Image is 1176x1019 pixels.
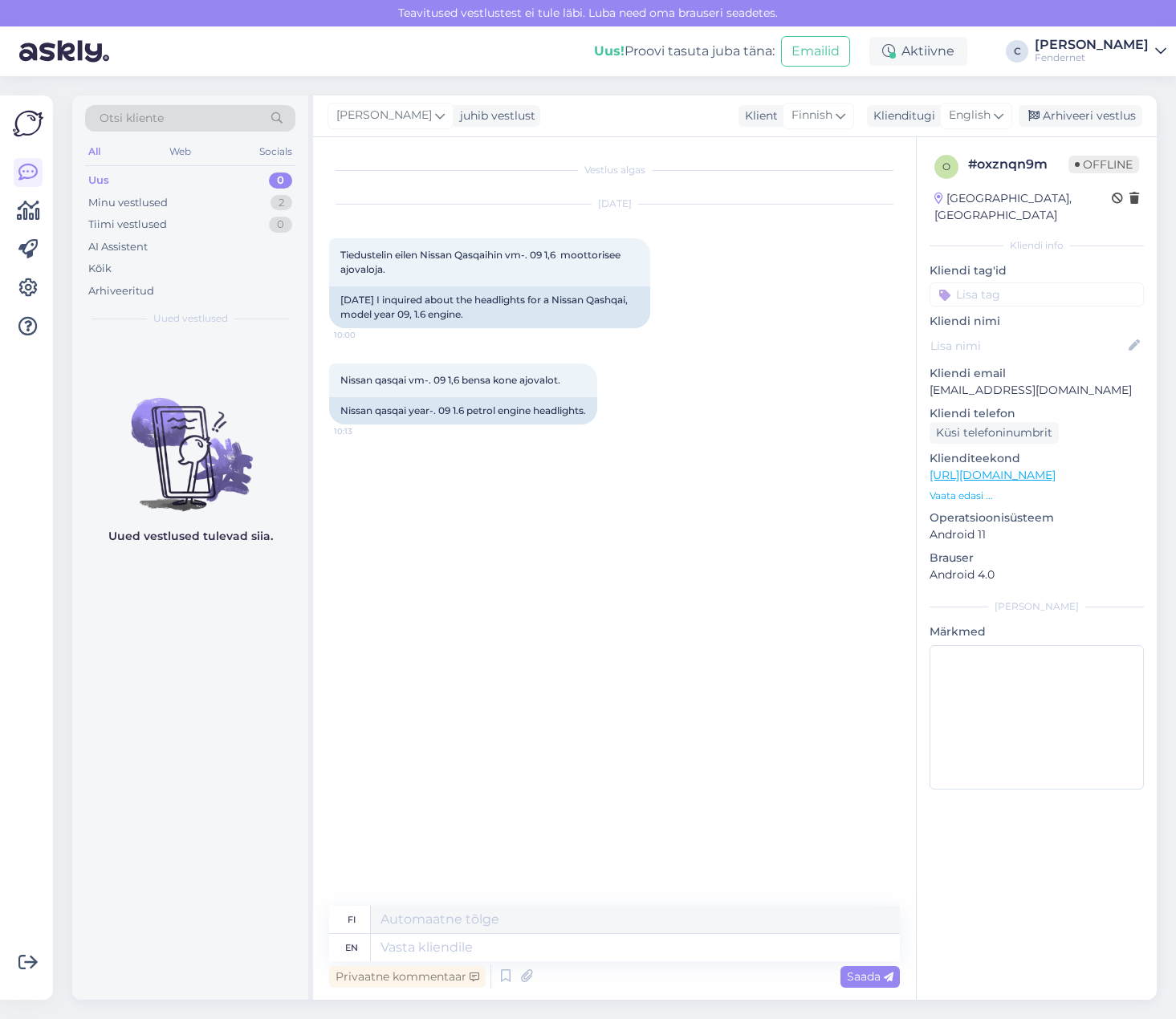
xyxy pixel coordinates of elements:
div: Klient [739,108,778,124]
div: [GEOGRAPHIC_DATA], [GEOGRAPHIC_DATA] [934,190,1112,224]
div: [DATE] [329,197,900,211]
div: Nissan qasqai year-. 09 1.6 petrol engine headlights. [329,397,597,424]
p: Android 4.0 [930,566,1144,583]
button: Emailid [781,36,850,67]
div: Klienditugi [867,108,935,124]
div: Aktiivne [869,37,967,66]
div: C [1006,40,1028,63]
div: Privaatne kommentaar [329,966,486,988]
div: Kliendi info [930,238,1144,253]
div: Fendernet [1035,51,1149,64]
div: # oxznqn9m [968,155,1068,174]
p: Kliendi tag'id [930,262,1144,279]
div: Proovi tasuta juba täna: [594,42,775,61]
div: Web [166,141,194,162]
img: No chats [72,369,308,514]
div: 2 [271,195,292,211]
div: Vestlus algas [329,163,900,177]
span: Finnish [791,107,832,124]
span: [PERSON_NAME] [336,107,432,124]
div: Minu vestlused [88,195,168,211]
div: All [85,141,104,162]
span: Nissan qasqai vm-. 09 1,6 bensa kone ajovalot. [340,374,560,386]
p: Operatsioonisüsteem [930,509,1144,526]
input: Lisa tag [930,282,1144,307]
div: Tiimi vestlused [88,217,167,233]
div: [PERSON_NAME] [930,599,1144,614]
p: Android 11 [930,526,1144,543]
a: [URL][DOMAIN_NAME] [930,468,1056,482]
input: Lisa nimi [930,337,1125,355]
span: Offline [1068,156,1139,173]
span: 10:00 [334,329,394,341]
span: English [949,107,991,124]
div: juhib vestlust [454,108,535,124]
p: Kliendi email [930,365,1144,382]
span: Uued vestlused [153,311,228,326]
img: Askly Logo [13,108,43,139]
p: Uued vestlused tulevad siia. [108,528,273,545]
p: Vaata edasi ... [930,489,1144,503]
span: o [942,160,950,173]
span: Otsi kliente [100,110,164,127]
div: Uus [88,173,109,189]
div: 0 [269,173,292,189]
span: Saada [847,969,893,984]
div: Kõik [88,261,112,277]
div: Arhiveeri vestlus [1019,105,1142,127]
p: [EMAIL_ADDRESS][DOMAIN_NAME] [930,382,1144,399]
p: Klienditeekond [930,450,1144,467]
p: Kliendi nimi [930,313,1144,330]
p: Kliendi telefon [930,405,1144,422]
div: Arhiveeritud [88,283,154,299]
p: Märkmed [930,623,1144,640]
div: en [345,934,358,961]
div: [DATE] I inquired about the headlights for a Nissan Qashqai, model year 09, 1.6 engine. [329,286,650,328]
div: 0 [269,217,292,233]
div: fi [348,906,356,933]
a: [PERSON_NAME]Fendernet [1035,39,1166,64]
p: Brauser [930,550,1144,566]
div: Socials [256,141,295,162]
div: AI Assistent [88,239,148,255]
span: 10:13 [334,425,394,437]
div: Küsi telefoninumbrit [930,422,1059,444]
span: Tiedustelin eilen Nissan Qasqaihin vm-. 09 1,6 moottorisee ajovaloja. [340,249,623,275]
b: Uus! [594,43,625,59]
div: [PERSON_NAME] [1035,39,1149,51]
